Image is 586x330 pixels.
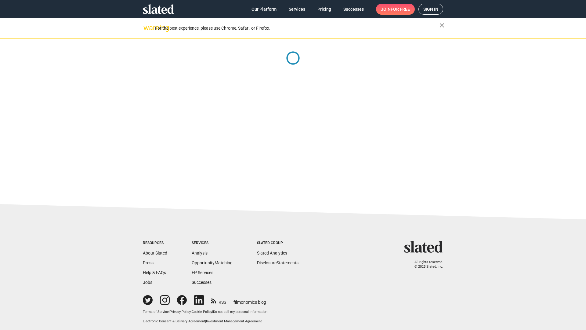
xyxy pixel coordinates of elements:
[143,260,154,265] a: Press
[338,4,369,15] a: Successes
[233,295,266,305] a: filmonomics blog
[343,4,364,15] span: Successes
[169,310,170,314] span: |
[317,4,331,15] span: Pricing
[192,251,208,255] a: Analysis
[408,260,443,269] p: All rights reserved. © 2025 Slated, Inc.
[170,310,191,314] a: Privacy Policy
[143,24,151,31] mat-icon: warning
[438,22,446,29] mat-icon: close
[192,260,233,265] a: OpportunityMatching
[206,319,262,323] a: Investment Management Agreement
[192,280,212,285] a: Successes
[391,4,410,15] span: for free
[233,300,241,305] span: film
[191,310,192,314] span: |
[192,241,233,246] div: Services
[155,24,440,32] div: For the best experience, please use Chrome, Safari, or Firefox.
[284,4,310,15] a: Services
[143,280,152,285] a: Jobs
[313,4,336,15] a: Pricing
[247,4,281,15] a: Our Platform
[143,319,205,323] a: Electronic Consent & Delivery Agreement
[376,4,415,15] a: Joinfor free
[213,310,267,314] button: Do not sell my personal information
[257,241,298,246] div: Slated Group
[381,4,410,15] span: Join
[212,310,213,314] span: |
[143,251,167,255] a: About Slated
[418,4,443,15] a: Sign in
[289,4,305,15] span: Services
[211,296,226,305] a: RSS
[143,310,169,314] a: Terms of Service
[257,260,298,265] a: DisclosureStatements
[192,310,212,314] a: Cookie Policy
[423,4,438,14] span: Sign in
[257,251,287,255] a: Slated Analytics
[143,270,166,275] a: Help & FAQs
[143,241,167,246] div: Resources
[205,319,206,323] span: |
[251,4,277,15] span: Our Platform
[192,270,213,275] a: EP Services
